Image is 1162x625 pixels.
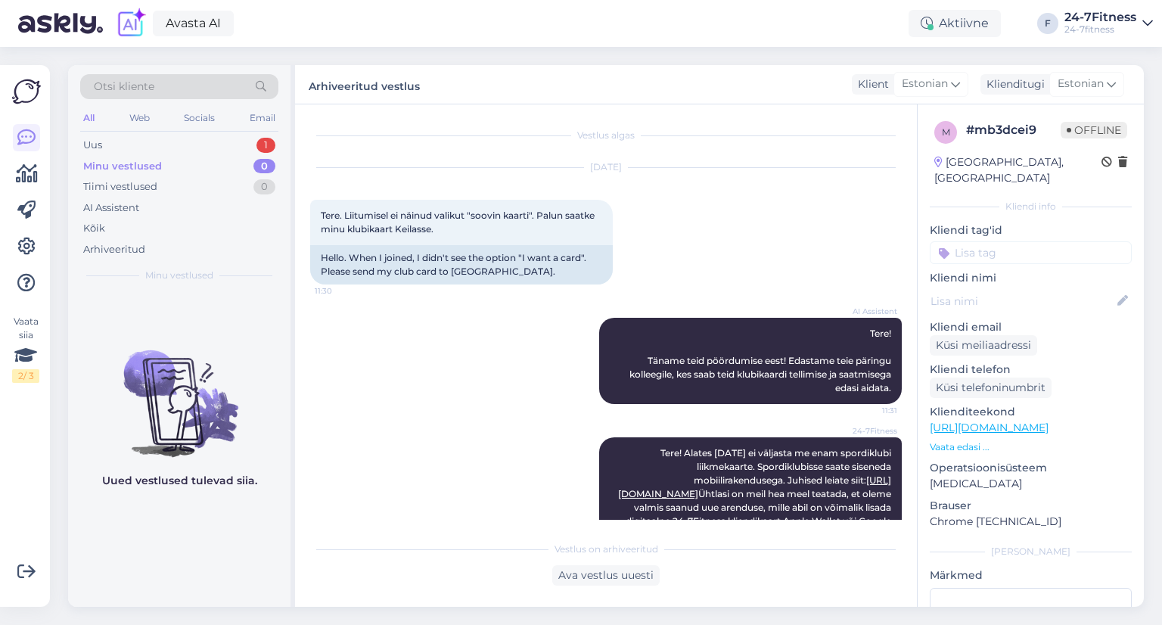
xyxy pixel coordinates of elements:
a: [URL][DOMAIN_NAME] [930,421,1049,434]
p: Uued vestlused tulevad siia. [102,473,257,489]
a: Avasta AI [153,11,234,36]
div: Kõik [83,221,105,236]
div: Vestlus algas [310,129,902,142]
img: Askly Logo [12,77,41,106]
p: Chrome [TECHNICAL_ID] [930,514,1132,530]
div: Arhiveeritud [83,242,145,257]
div: 1 [256,138,275,153]
span: Vestlus on arhiveeritud [555,543,658,556]
span: Estonian [1058,76,1104,92]
span: Estonian [902,76,948,92]
div: Tiimi vestlused [83,179,157,194]
p: Operatsioonisüsteem [930,460,1132,476]
span: 11:30 [315,285,371,297]
div: Socials [181,108,218,128]
div: Klienditugi [980,76,1045,92]
div: All [80,108,98,128]
p: Kliendi telefon [930,362,1132,378]
div: Email [247,108,278,128]
div: Minu vestlused [83,159,162,174]
div: 0 [253,159,275,174]
p: Kliendi nimi [930,270,1132,286]
p: [MEDICAL_DATA] [930,476,1132,492]
p: Kliendi email [930,319,1132,335]
div: 24-7Fitness [1064,11,1136,23]
span: Otsi kliente [94,79,154,95]
span: m [942,126,950,138]
div: 2 / 3 [12,369,39,383]
div: 24-7fitness [1064,23,1136,36]
p: Brauser [930,498,1132,514]
input: Lisa tag [930,241,1132,264]
div: Hello. When I joined, I didn't see the option "I want a card". Please send my club card to [GEOGR... [310,245,613,285]
div: Uus [83,138,102,153]
div: 0 [253,179,275,194]
span: 11:31 [840,405,897,416]
p: Klienditeekond [930,404,1132,420]
p: Vaata edasi ... [930,440,1132,454]
div: Küsi telefoninumbrit [930,378,1052,398]
span: 24-7Fitness [840,425,897,437]
div: [PERSON_NAME] [930,545,1132,558]
a: 24-7Fitness24-7fitness [1064,11,1153,36]
span: Minu vestlused [145,269,213,282]
input: Lisa nimi [931,293,1114,309]
div: [DATE] [310,160,902,174]
div: F [1037,13,1058,34]
div: Ava vestlus uuesti [552,565,660,586]
div: Küsi meiliaadressi [930,335,1037,356]
div: AI Assistent [83,201,139,216]
div: Kliendi info [930,200,1132,213]
span: AI Assistent [840,306,897,317]
div: Web [126,108,153,128]
span: Offline [1061,122,1127,138]
p: Kliendi tag'id [930,222,1132,238]
div: # mb3dcei9 [966,121,1061,139]
span: Tere. Liitumisel ei näinud valikut "soovin kaarti". Palun saatke minu klubikaart Keilasse. [321,210,597,235]
span: Tere! Täname teid pöördumise eest! Edastame teie päringu kolleegile, kes saab teid klubikaardi te... [629,328,893,393]
div: Klient [852,76,889,92]
label: Arhiveeritud vestlus [309,74,420,95]
img: No chats [68,323,290,459]
div: Vaata siia [12,315,39,383]
div: Aktiivne [909,10,1001,37]
img: explore-ai [115,8,147,39]
div: [GEOGRAPHIC_DATA], [GEOGRAPHIC_DATA] [934,154,1101,186]
p: Märkmed [930,567,1132,583]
